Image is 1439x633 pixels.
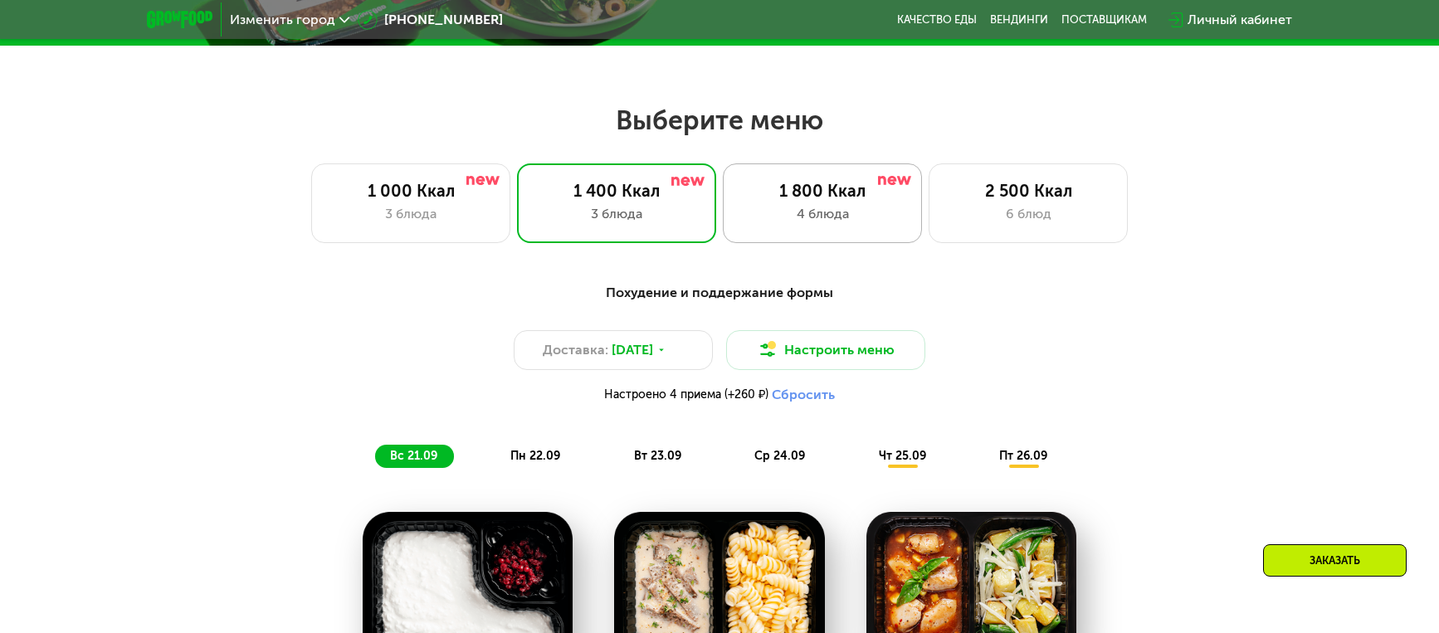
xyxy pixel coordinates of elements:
a: [PHONE_NUMBER] [358,10,503,30]
button: Сбросить [772,387,835,403]
div: 4 блюда [740,204,905,224]
div: 1 000 Ккал [329,181,493,201]
span: пн 22.09 [510,449,560,463]
a: Качество еды [897,13,977,27]
div: Личный кабинет [1188,10,1292,30]
div: 1 400 Ккал [534,181,699,201]
div: 6 блюд [946,204,1110,224]
span: ср 24.09 [754,449,805,463]
div: 2 500 Ккал [946,181,1110,201]
span: вс 21.09 [390,449,437,463]
div: 3 блюда [329,204,493,224]
span: вт 23.09 [634,449,681,463]
span: Настроено 4 приема (+260 ₽) [604,389,768,401]
div: Похудение и поддержание формы [228,283,1211,304]
div: 1 800 Ккал [740,181,905,201]
span: Изменить город [230,13,335,27]
div: поставщикам [1061,13,1147,27]
h2: Выберите меню [53,104,1386,137]
span: Доставка: [543,340,608,360]
div: Заказать [1263,544,1407,577]
span: [DATE] [612,340,653,360]
button: Настроить меню [726,330,925,370]
span: чт 25.09 [879,449,926,463]
div: 3 блюда [534,204,699,224]
a: Вендинги [990,13,1048,27]
span: пт 26.09 [999,449,1047,463]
